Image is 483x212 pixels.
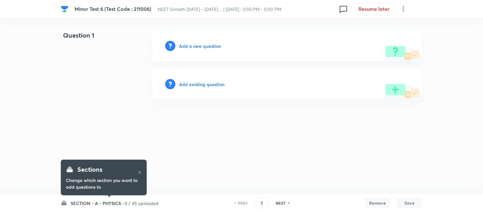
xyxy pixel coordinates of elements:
a: Company Logo [61,5,70,13]
span: NEET Growth [DATE] - [DATE] ... | [DATE] · 2:00 PM - 5:00 PM [158,6,281,12]
h6: Change which section you want to add questions to [66,177,142,190]
h6: Add existing question [179,81,225,88]
h6: SECTION - A - PHYSICS · [71,200,124,207]
h4: Sections [77,165,103,174]
h6: 0 / 45 uploaded [125,200,159,207]
h6: Add a new question [179,43,221,49]
span: Minor Test 6 (Test Code : 211006) [75,5,151,12]
button: Resume later [354,3,394,15]
button: Remove [365,198,391,208]
img: Company Logo [61,5,68,13]
h6: NEXT [276,200,286,206]
h4: Question 1 [61,31,132,45]
h6: PREV [238,200,248,206]
button: Save [397,198,423,208]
